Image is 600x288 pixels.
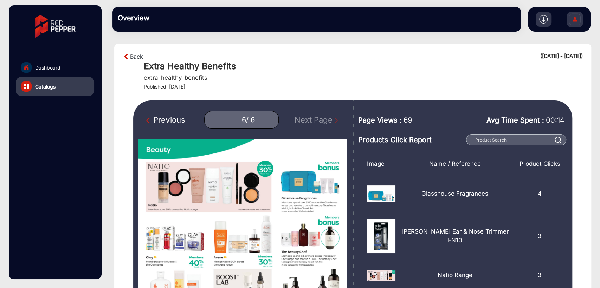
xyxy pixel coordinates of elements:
p: [PERSON_NAME] Ear & Nose Trimmer EN10 [401,227,509,245]
div: Image [362,159,396,169]
img: h2download.svg [539,15,548,24]
h1: Extra Healthy Benefits [144,61,583,71]
span: 00:14 [546,116,564,124]
h3: Products Click Report [358,136,464,144]
img: vmg-logo [30,9,80,44]
p: Natio Range [438,271,472,280]
span: Page Views : [358,115,402,125]
h5: extra-healthy-benefits [144,74,207,81]
img: catalog [24,84,29,89]
span: 69 [404,115,412,125]
img: Previous Page [146,117,153,124]
div: 3 [514,270,565,280]
img: home [23,64,30,71]
a: Dashboard [16,58,94,77]
div: Previous [146,114,185,126]
h4: Published: [DATE] [144,84,583,90]
div: Name / Reference [395,159,514,169]
span: Avg Time Spent : [486,115,544,125]
img: prodSearch%20_white.svg [555,137,562,143]
p: Glasshouse Fragrances [421,189,488,198]
div: / 6 [246,116,255,124]
span: Dashboard [35,64,60,71]
a: Back [130,52,143,61]
a: Catalogs [16,77,94,96]
h3: Overview [118,14,216,22]
span: Catalogs [35,83,56,90]
img: arrow-left-1.svg [123,52,130,61]
img: 175636200400059.png [367,270,396,280]
img: 175636177400050.png [367,219,396,253]
div: 4 [514,185,565,202]
div: Product Clicks [514,159,565,169]
div: ([DATE] - [DATE]) [540,52,583,61]
input: Product Search [466,134,566,145]
img: Sign%20Up.svg [567,8,582,33]
img: 175636229100060.png [367,185,396,202]
div: 3 [514,219,565,253]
